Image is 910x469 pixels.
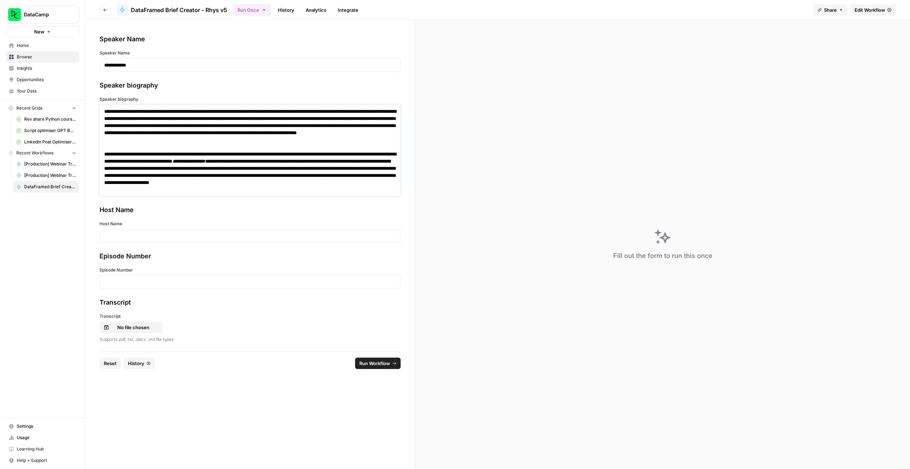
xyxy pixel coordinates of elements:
p: Supports .pdf, .txt, .docx, .md file types [100,336,401,343]
a: Edit Workflow [850,4,896,16]
span: DataFramed Brief Creator - Rhys v5 [24,184,76,190]
span: History [128,360,144,367]
a: DataFramed Brief Creator - Rhys v5 [13,181,79,193]
span: Edit Workflow [855,6,885,14]
a: DataFramed Brief Creator - Rhys v5 [117,4,227,16]
a: [Production] Webinar Transcription and Summary ([PERSON_NAME]) [13,158,79,170]
a: Linkedin Post Optimiser V1 Grid [13,136,79,148]
button: Recent Grids [6,103,79,114]
span: Your Data [17,88,76,94]
span: [Production] Webinar Transcription and Summary for the [24,172,76,179]
span: Browse [17,54,76,60]
label: Transcript [100,313,401,320]
a: Opportunities [6,74,79,85]
span: Rev share Python courses analysis grid [24,116,76,122]
span: Settings [17,423,76,430]
span: Recent Grids [16,105,42,111]
div: Transcript [100,297,401,307]
a: Script optimiser GPT Build V2 Grid [13,125,79,136]
label: Speaker Name [100,50,401,56]
button: Recent Workflows [6,148,79,158]
button: Workspace: DataCamp [6,6,79,23]
button: New [6,26,79,37]
span: Opportunities [17,77,76,83]
span: DataFramed Brief Creator - Rhys v5 [131,6,227,14]
span: New [34,28,44,35]
a: History [274,4,299,16]
span: Help + Support [17,457,76,464]
span: Run Workflow [359,360,390,367]
a: [Production] Webinar Transcription and Summary for the [13,170,79,181]
a: Home [6,40,79,51]
span: Insights [17,65,76,72]
button: History [124,358,155,369]
label: Host Name [100,221,401,227]
img: DataCamp Logo [8,8,21,21]
span: Home [17,42,76,49]
a: Analytics [301,4,331,16]
div: Speaker biography [100,80,401,90]
label: Episode Number [100,267,401,273]
a: Your Data [6,85,79,97]
a: Settings [6,421,79,432]
button: Run Workflow [355,358,401,369]
span: Usage [17,434,76,441]
span: Linkedin Post Optimiser V1 Grid [24,139,76,145]
a: Browse [6,51,79,63]
div: Fill out the form to run this once [613,251,712,261]
div: Speaker Name [100,34,401,44]
button: Help + Support [6,455,79,466]
button: No file chosen [100,322,163,333]
p: No file chosen [111,324,156,331]
a: Rev share Python courses analysis grid [13,114,79,125]
a: Insights [6,63,79,74]
button: Reset [100,358,121,369]
span: DataCamp [24,11,67,18]
span: Script optimiser GPT Build V2 Grid [24,127,76,134]
span: Learning Hub [17,446,76,452]
span: Recent Workflows [16,150,53,156]
button: Run Once [233,4,271,16]
button: Share [813,4,847,16]
span: [Production] Webinar Transcription and Summary ([PERSON_NAME]) [24,161,76,167]
span: Reset [104,360,117,367]
a: Learning Hub [6,443,79,455]
a: Usage [6,432,79,443]
div: Host Name [100,205,401,215]
span: Share [824,6,837,14]
a: Integrate [333,4,363,16]
div: Episode Number [100,251,401,261]
label: Speaker biography [100,96,401,102]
